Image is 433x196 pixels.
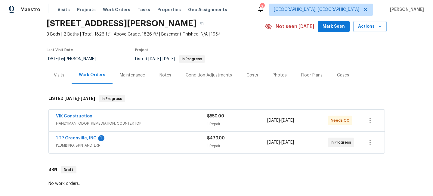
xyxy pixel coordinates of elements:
div: 1 [98,135,104,141]
div: Maintenance [120,72,145,78]
div: Costs [246,72,258,78]
div: 1 Repair [207,121,268,127]
div: Notes [159,72,171,78]
h2: [STREET_ADDRESS][PERSON_NAME] [47,20,196,26]
span: - [267,139,294,145]
h6: BRN [48,166,57,173]
span: Needs QC [331,117,352,123]
span: HANDYMAN, ODOR_REMEDIATION, COUNTERTOP [56,120,207,126]
button: Actions [353,21,387,32]
span: Mark Seen [323,23,345,30]
span: Maestro [20,7,40,13]
a: 1 TP Greenville, INC [56,136,97,140]
span: [DATE] [162,57,175,61]
span: In Progress [331,139,354,145]
span: [DATE] [47,57,59,61]
div: 2 [260,4,264,10]
span: [DATE] [148,57,161,61]
span: - [64,96,95,101]
span: [GEOGRAPHIC_DATA], [GEOGRAPHIC_DATA] [274,7,359,13]
span: [DATE] [81,96,95,101]
span: Project [135,48,148,52]
div: Photos [273,72,287,78]
h6: LISTED [48,95,95,102]
div: No work orders. [48,181,385,187]
span: In Progress [99,96,125,102]
span: - [148,57,175,61]
div: Condition Adjustments [186,72,232,78]
span: Visits [57,7,70,13]
div: LISTED [DATE]-[DATE]In Progress [47,89,387,108]
span: PLUMBING, BRN_AND_LRR [56,142,207,148]
span: Draft [61,167,76,173]
span: 3 Beds | 2 Baths | Total: 1826 ft² | Above Grade: 1826 ft² | Basement Finished: N/A | 1984 [47,31,265,37]
span: Properties [157,7,181,13]
div: Cases [337,72,349,78]
span: Listed [135,57,205,61]
span: [DATE] [64,96,79,101]
button: Mark Seen [318,21,350,32]
span: $550.00 [207,114,224,118]
span: Projects [77,7,96,13]
span: In Progress [179,57,205,61]
span: - [267,117,294,123]
div: 1 Repair [207,143,268,149]
span: Actions [358,23,382,30]
div: by [PERSON_NAME] [47,55,103,63]
span: Last Visit Date [47,48,73,52]
a: VIK Construction [56,114,92,118]
span: Geo Assignments [188,7,227,13]
div: Work Orders [79,72,105,78]
span: Not seen [DATE] [276,23,314,30]
span: [PERSON_NAME] [388,7,424,13]
span: [DATE] [281,118,294,123]
span: $479.00 [207,136,225,140]
div: BRN Draft [47,160,387,179]
span: [DATE] [267,140,280,145]
button: Copy Address [196,18,207,29]
div: Visits [54,72,64,78]
div: Floor Plans [301,72,323,78]
span: [DATE] [267,118,280,123]
span: Tasks [138,8,150,12]
span: Work Orders [103,7,130,13]
span: [DATE] [281,140,294,145]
